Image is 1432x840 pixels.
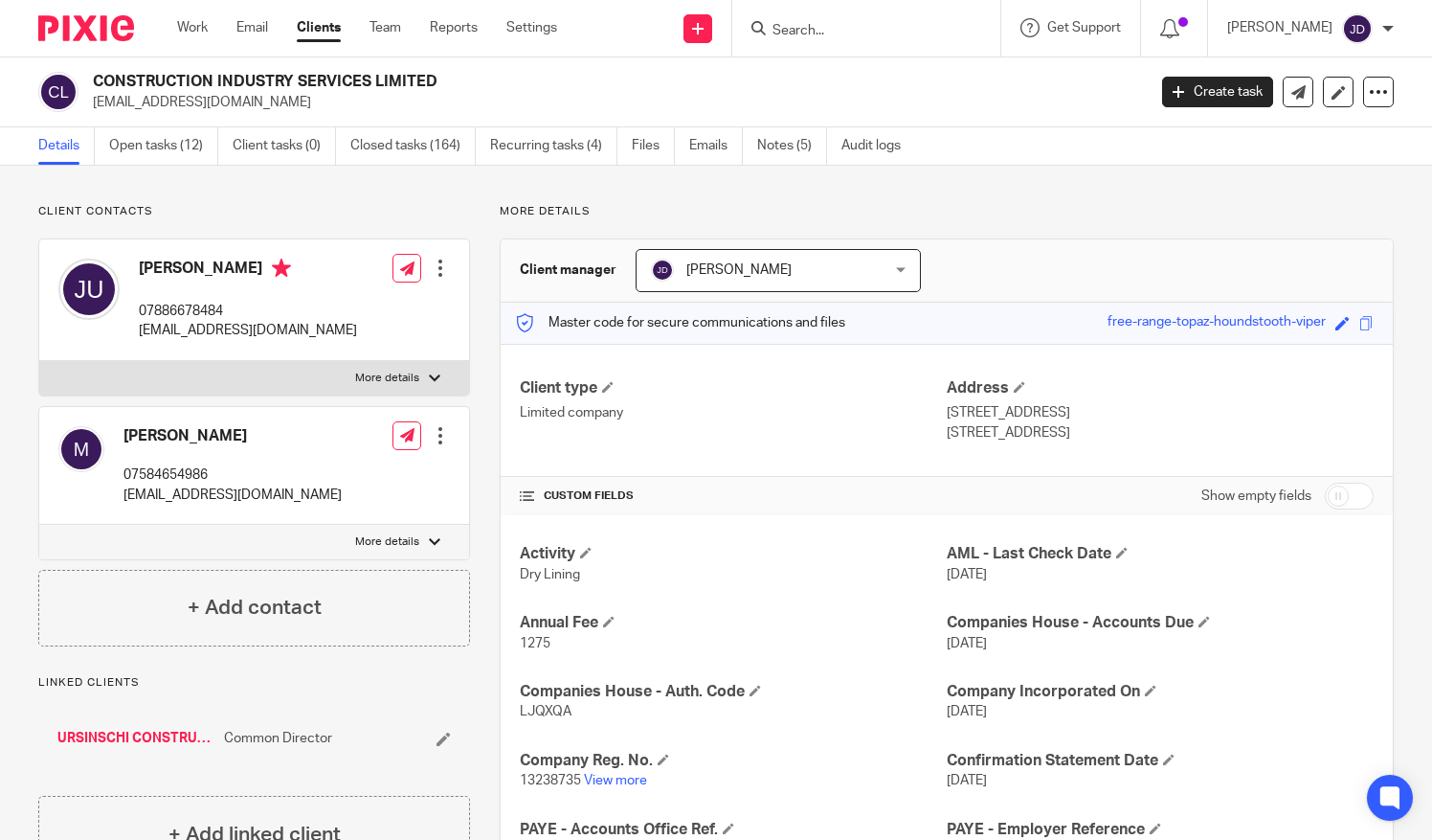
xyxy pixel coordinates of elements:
h4: PAYE - Employer Reference [947,820,1374,840]
a: Team [369,18,401,37]
h4: Annual Fee [520,613,947,633]
p: More details [500,204,1394,219]
h4: Companies House - Auth. Code [520,682,947,702]
h4: PAYE - Accounts Office Ref. [520,820,947,840]
span: [DATE] [947,637,987,650]
p: [EMAIL_ADDRESS][DOMAIN_NAME] [93,93,1133,112]
h4: Client type [520,378,947,398]
span: [DATE] [947,774,987,787]
h4: Company Incorporated On [947,682,1374,702]
input: Search [771,23,943,40]
a: Audit logs [841,127,915,165]
a: View more [584,774,647,787]
div: free-range-topaz-houndstooth-viper [1108,312,1326,334]
a: Open tasks (12) [109,127,218,165]
p: Limited company [520,403,947,422]
h4: Address [947,378,1374,398]
span: 1275 [520,637,550,650]
p: [STREET_ADDRESS] [947,403,1374,422]
p: [EMAIL_ADDRESS][DOMAIN_NAME] [139,321,357,340]
a: Email [236,18,268,37]
a: Client tasks (0) [233,127,336,165]
a: Closed tasks (164) [350,127,476,165]
h4: Activity [520,544,947,564]
h4: [PERSON_NAME] [123,426,342,446]
img: svg%3E [58,426,104,472]
a: Recurring tasks (4) [490,127,617,165]
a: Emails [689,127,743,165]
a: Create task [1162,77,1273,107]
p: More details [355,534,419,550]
a: Details [38,127,95,165]
h4: + Add contact [188,593,322,623]
h3: Client manager [520,261,616,280]
span: Dry Lining [520,568,580,581]
a: Settings [506,18,557,37]
p: More details [355,371,419,386]
img: Pixie [38,15,134,41]
a: URSINSCHI CONSTRUCTION LTD [57,729,214,748]
p: Master code for secure communications and files [515,313,845,332]
a: Reports [430,18,478,37]
span: [DATE] [947,568,987,581]
h4: Confirmation Statement Date [947,751,1374,771]
p: Client contacts [38,204,470,219]
span: [DATE] [947,705,987,718]
label: Show empty fields [1201,487,1311,506]
img: svg%3E [651,259,674,282]
p: [STREET_ADDRESS] [947,423,1374,443]
a: Files [632,127,675,165]
span: [PERSON_NAME] [686,263,792,277]
img: svg%3E [58,259,120,320]
h4: Company Reg. No. [520,751,947,771]
a: Work [177,18,208,37]
a: Clients [297,18,341,37]
h4: [PERSON_NAME] [139,259,357,283]
p: Linked clients [38,675,470,691]
i: Primary [272,259,291,278]
img: svg%3E [1342,13,1373,44]
a: Notes (5) [757,127,827,165]
span: Get Support [1047,21,1121,34]
h4: AML - Last Check Date [947,544,1374,564]
p: [PERSON_NAME] [1227,18,1332,37]
p: [EMAIL_ADDRESS][DOMAIN_NAME] [123,486,342,505]
h4: CUSTOM FIELDS [520,488,947,504]
h2: CONSTRUCTION INDUSTRY SERVICES LIMITED [93,72,926,92]
p: 07886678484 [139,302,357,321]
p: 07584654986 [123,465,342,485]
h4: Companies House - Accounts Due [947,613,1374,633]
span: 13238735 [520,774,581,787]
span: LJQXQA [520,705,571,718]
span: Common Director [224,729,332,748]
img: svg%3E [38,72,78,112]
